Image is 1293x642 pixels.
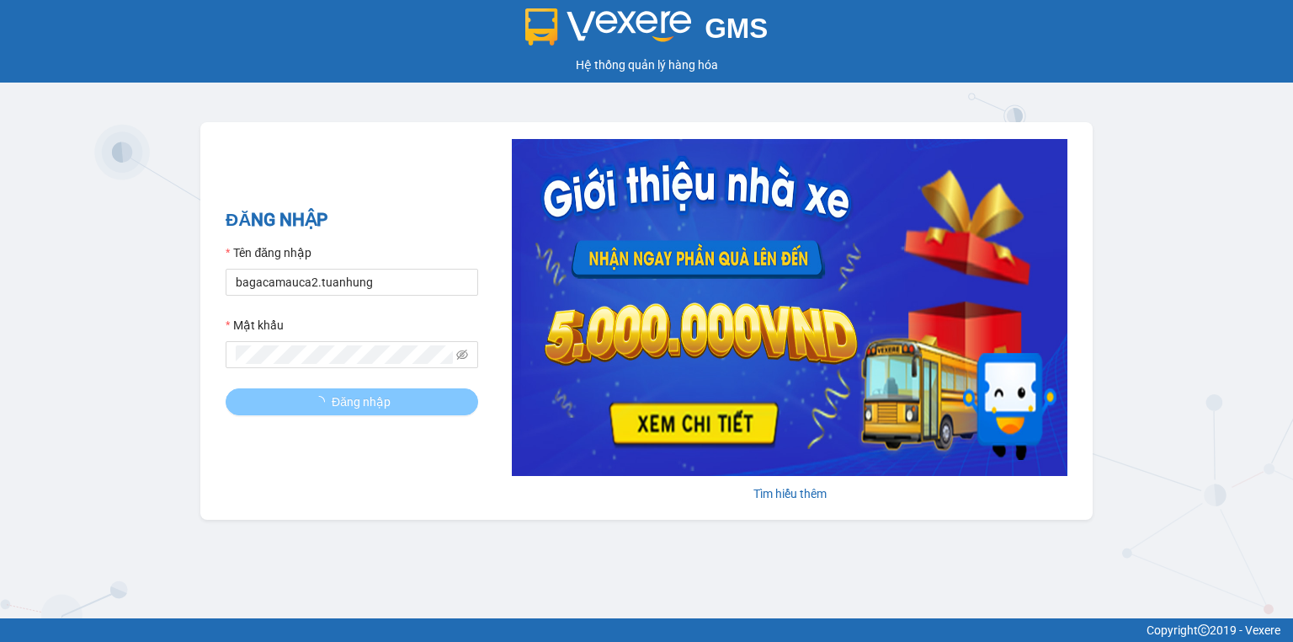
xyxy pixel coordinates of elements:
[525,8,692,45] img: logo 2
[525,25,769,39] a: GMS
[332,393,391,411] span: Đăng nhập
[226,388,478,415] button: Đăng nhập
[456,349,468,361] span: eye-invisible
[226,269,478,296] input: Tên đăng nhập
[4,56,1289,74] div: Hệ thống quản lý hàng hóa
[226,206,478,234] h2: ĐĂNG NHẬP
[512,139,1067,476] img: banner-0
[13,621,1280,639] div: Copyright 2019 - Vexere
[1198,624,1210,636] span: copyright
[226,243,311,262] label: Tên đăng nhập
[705,13,768,44] span: GMS
[236,345,453,364] input: Mật khẩu
[512,484,1067,503] div: Tìm hiểu thêm
[226,316,284,334] label: Mật khẩu
[313,396,332,408] span: loading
